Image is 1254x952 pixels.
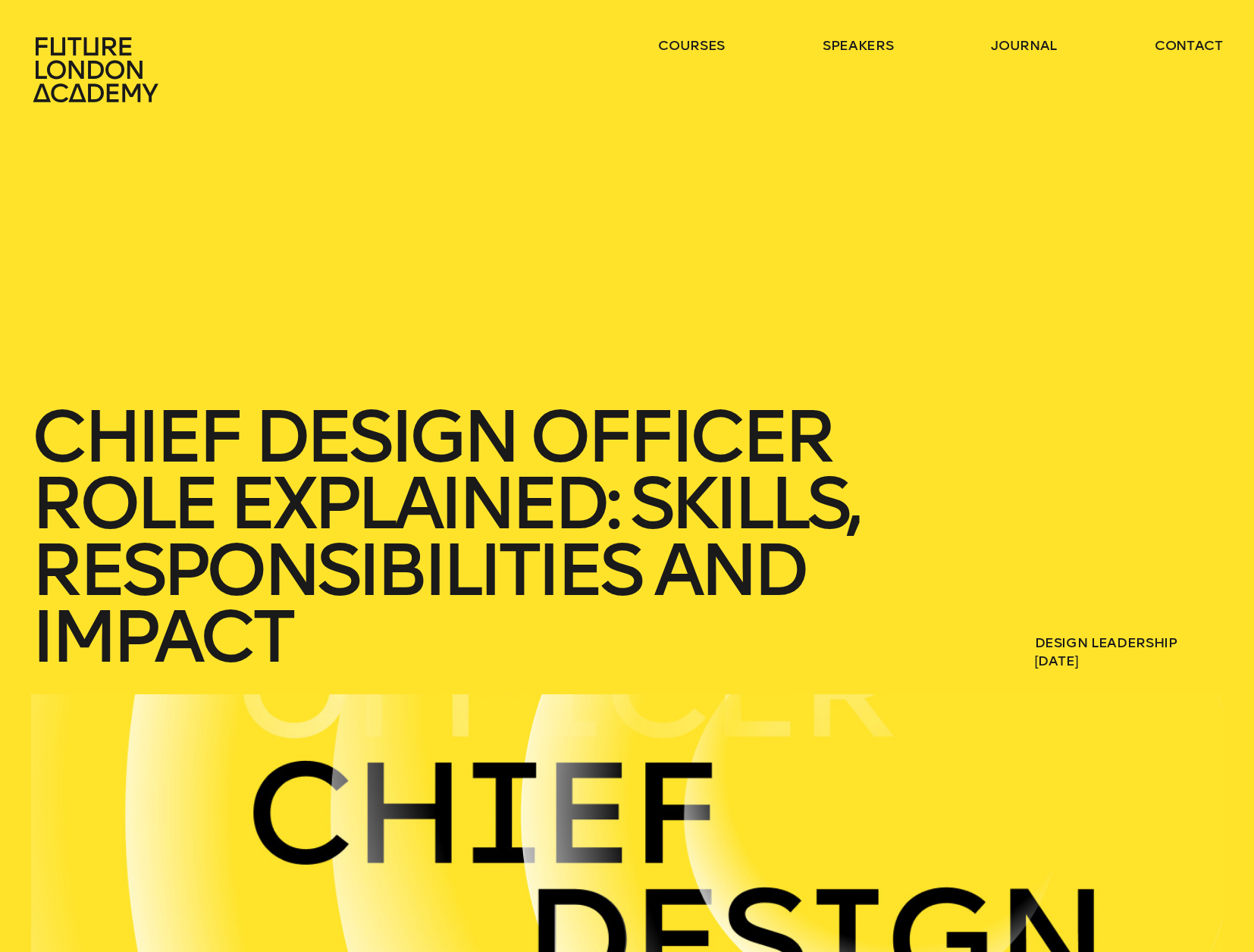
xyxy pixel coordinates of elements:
[991,36,1057,55] a: journal
[823,36,893,55] a: speakers
[658,36,725,55] a: courses
[1035,652,1223,670] span: [DATE]
[31,403,909,670] h1: Chief Design Officer Role Explained: Skills, Responsibilities and Impact
[1155,36,1223,55] a: contact
[1035,634,1177,651] a: Design Leadership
